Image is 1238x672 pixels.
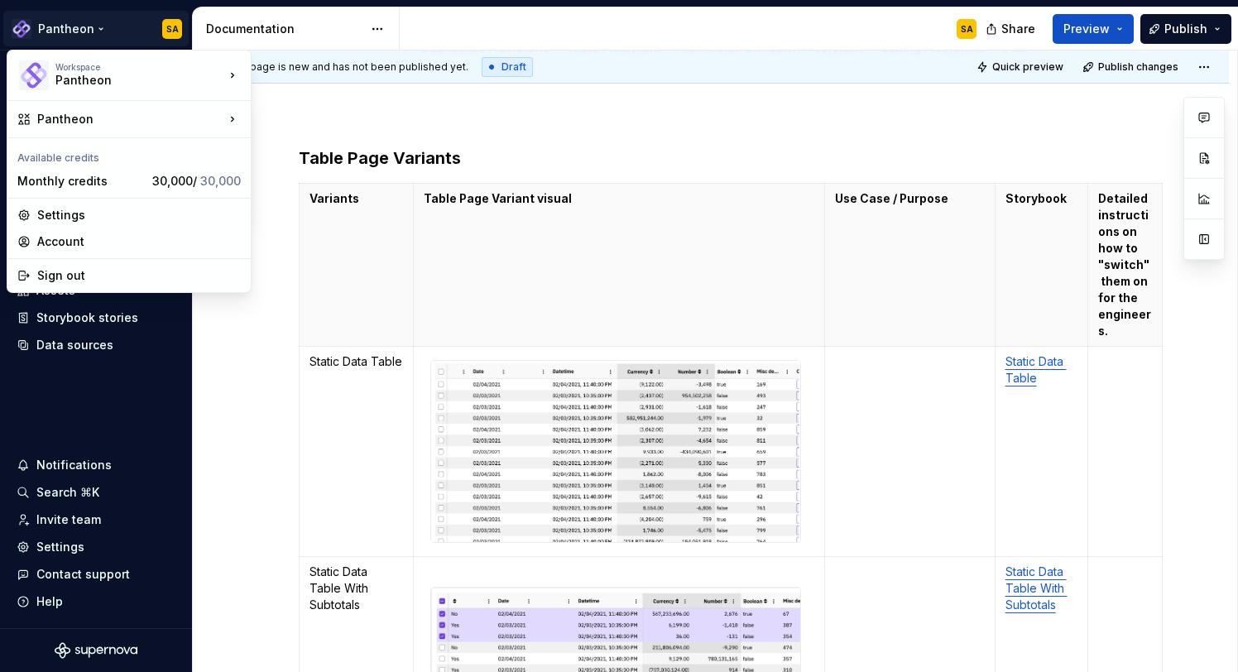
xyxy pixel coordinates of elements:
[19,60,49,90] img: 2ea59a0b-fef9-4013-8350-748cea000017.png
[37,111,224,127] div: Pantheon
[55,72,196,89] div: Pantheon
[55,62,224,72] div: Workspace
[37,267,241,284] div: Sign out
[152,174,241,188] span: 30,000 /
[37,233,241,250] div: Account
[37,207,241,223] div: Settings
[200,174,241,188] span: 30,000
[11,142,247,168] div: Available credits
[17,173,146,190] div: Monthly credits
